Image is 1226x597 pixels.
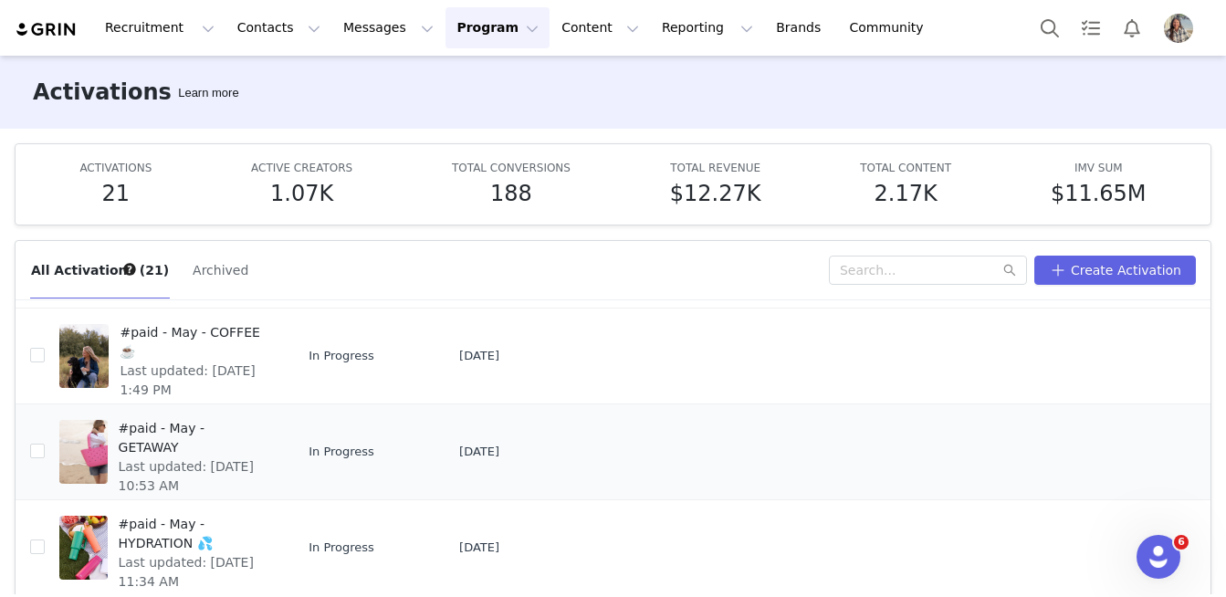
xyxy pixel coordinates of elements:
[120,361,268,400] span: Last updated: [DATE] 1:49 PM
[309,443,374,461] span: In Progress
[15,21,79,38] img: grin logo
[1153,14,1211,43] button: Profile
[1174,535,1189,550] span: 6
[1003,264,1016,277] i: icon: search
[79,162,152,174] span: ACTIVATIONS
[765,7,837,48] a: Brands
[550,7,650,48] button: Content
[875,177,938,210] h5: 2.17K
[839,7,943,48] a: Community
[1071,7,1111,48] a: Tasks
[490,177,532,210] h5: 188
[192,256,249,285] button: Archived
[59,415,279,488] a: #paid - May - GETAWAYLast updated: [DATE] 10:53 AM
[119,553,269,592] span: Last updated: [DATE] 11:34 AM
[59,511,279,584] a: #paid - May - HYDRATION 💦Last updated: [DATE] 11:34 AM
[30,256,170,285] button: All Activations (21)
[270,177,333,210] h5: 1.07K
[59,319,279,393] a: #paid - May - COFFEE ☕️Last updated: [DATE] 1:49 PM
[174,84,242,102] div: Tooltip anchor
[309,347,374,365] span: In Progress
[1051,177,1147,210] h5: $11.65M
[1164,14,1193,43] img: 4c2c8fb3-bdc3-4cec-a5da-69d62c0069c2.jpg
[102,177,131,210] h5: 21
[33,76,172,109] h3: Activations
[1112,7,1152,48] button: Notifications
[119,515,269,553] span: #paid - May - HYDRATION 💦
[1137,535,1180,579] iframe: Intercom live chat
[670,162,760,174] span: TOTAL REVENUE
[1034,256,1196,285] button: Create Activation
[251,162,352,174] span: ACTIVE CREATORS
[226,7,331,48] button: Contacts
[332,7,445,48] button: Messages
[120,323,268,361] span: #paid - May - COFFEE ☕️
[829,256,1027,285] input: Search...
[860,162,951,174] span: TOTAL CONTENT
[445,7,550,48] button: Program
[651,7,764,48] button: Reporting
[459,347,499,365] span: [DATE]
[119,457,269,496] span: Last updated: [DATE] 10:53 AM
[119,419,269,457] span: #paid - May - GETAWAY
[1074,162,1123,174] span: IMV SUM
[1030,7,1070,48] button: Search
[309,539,374,557] span: In Progress
[670,177,761,210] h5: $12.27K
[121,261,138,278] div: Tooltip anchor
[94,7,225,48] button: Recruitment
[459,443,499,461] span: [DATE]
[459,539,499,557] span: [DATE]
[452,162,571,174] span: TOTAL CONVERSIONS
